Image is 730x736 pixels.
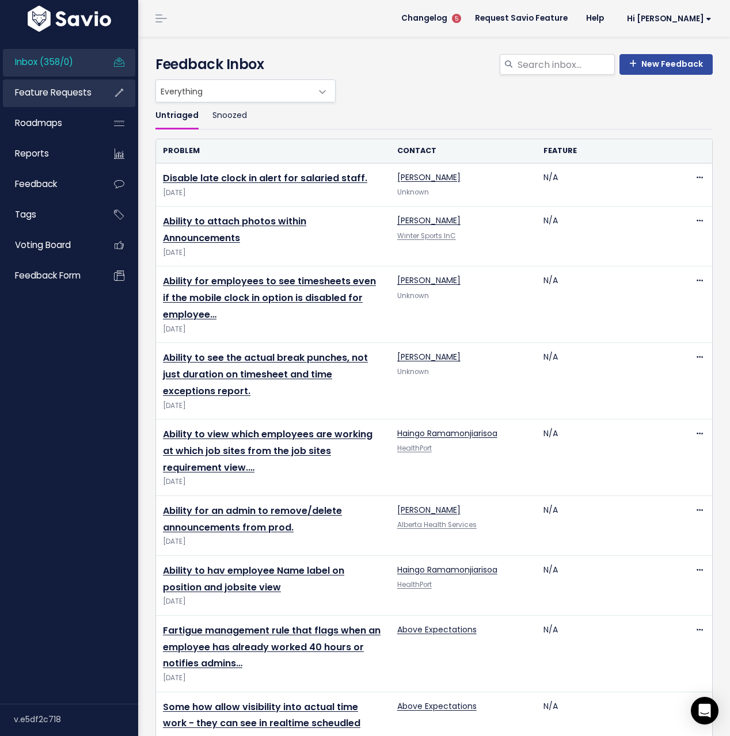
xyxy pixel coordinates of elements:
a: Disable late clock in alert for salaried staff. [163,171,367,185]
span: [DATE] [163,400,383,412]
span: [DATE] [163,187,383,199]
a: Ability for employees to see timesheets even if the mobile clock in option is disabled for employee… [163,274,376,321]
a: HealthPort [397,580,432,589]
a: [PERSON_NAME] [397,274,461,286]
a: Snoozed [212,102,247,129]
a: Ability to attach photos within Announcements [163,215,306,245]
a: [PERSON_NAME] [397,351,461,363]
td: N/A [537,420,683,496]
a: Haingo Ramamonjiarisoa [397,428,497,439]
span: Feedback form [15,269,81,281]
a: Voting Board [3,232,96,258]
span: Everything [155,79,336,102]
a: Above Expectations [397,700,477,712]
span: Roadmaps [15,117,62,129]
div: Open Intercom Messenger [691,697,718,724]
td: N/A [537,266,683,343]
span: Tags [15,208,36,220]
span: Voting Board [15,239,71,251]
a: Hi [PERSON_NAME] [613,10,721,28]
a: Help [577,10,613,27]
a: Winter Sports InC [397,231,456,241]
span: Inbox (358/0) [15,56,73,68]
a: Inbox (358/0) [3,49,96,75]
a: Ability to hav employee Name label on position and jobsite view [163,564,344,594]
span: Unknown [397,291,429,300]
span: Unknown [397,188,429,197]
span: 5 [452,14,461,23]
th: Feature [537,139,683,163]
a: Alberta Health Services [397,520,477,529]
span: [DATE] [163,596,383,608]
a: Ability to see the actual break punches, not just duration on timesheet and time exceptions report. [163,351,368,398]
a: [PERSON_NAME] [397,504,461,516]
a: Above Expectations [397,624,477,635]
a: Reports [3,140,96,167]
a: [PERSON_NAME] [397,215,461,226]
a: HealthPort [397,444,432,453]
a: Untriaged [155,102,199,129]
span: Everything [156,80,312,102]
td: N/A [537,555,683,615]
span: Unknown [397,367,429,376]
th: Problem [156,139,390,163]
span: [DATE] [163,672,383,684]
span: [DATE] [163,247,383,259]
td: N/A [537,207,683,266]
span: [DATE] [163,323,383,335]
a: Ability to view which employees are working at which job sites from the job sites requirement view.… [163,428,372,474]
td: N/A [537,343,683,420]
ul: Filter feature requests [155,102,713,129]
td: N/A [537,163,683,207]
a: Ability for an admin to remove/delete announcements from prod. [163,504,342,534]
span: [DATE] [163,536,383,548]
span: [DATE] [163,476,383,488]
td: N/A [537,615,683,692]
span: Feature Requests [15,86,92,98]
span: Feedback [15,178,57,190]
img: logo-white.9d6f32f41409.svg [25,6,114,32]
span: Reports [15,147,49,159]
a: [PERSON_NAME] [397,171,461,183]
a: Fartigue management rule that flags when an employee has already worked 40 hours or notifies admins… [163,624,381,670]
td: N/A [537,495,683,555]
a: Haingo Ramamonjiarisoa [397,564,497,575]
a: Request Savio Feature [466,10,577,27]
h4: Feedback Inbox [155,54,713,75]
a: Feedback [3,171,96,197]
span: Changelog [401,14,447,22]
span: Hi [PERSON_NAME] [627,14,712,23]
a: New Feedback [619,54,713,75]
div: v.e5df2c718 [14,704,138,734]
th: Contact [390,139,537,163]
input: Search inbox... [516,54,615,75]
a: Roadmaps [3,110,96,136]
a: Feature Requests [3,79,96,106]
a: Feedback form [3,262,96,289]
a: Tags [3,201,96,228]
